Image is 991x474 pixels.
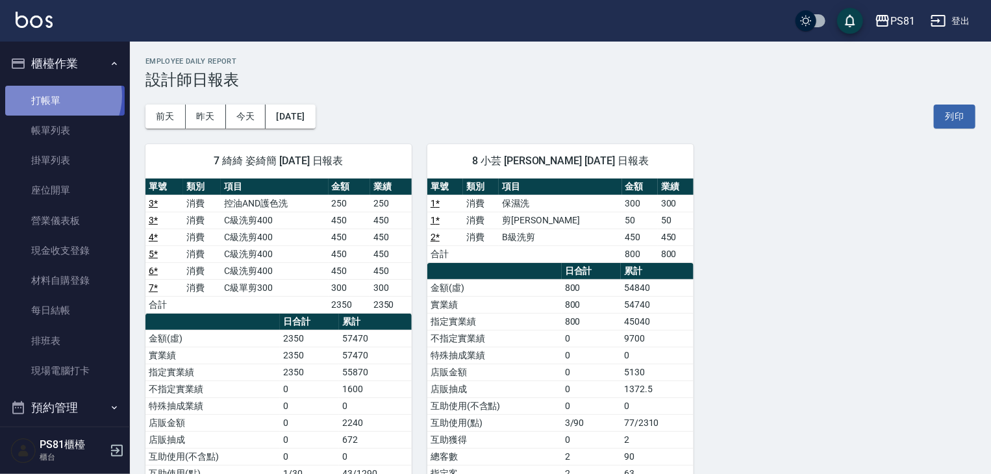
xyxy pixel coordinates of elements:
[622,212,658,229] td: 50
[370,229,412,245] td: 450
[5,326,125,356] a: 排班表
[5,295,125,325] a: 每日結帳
[280,397,339,414] td: 0
[5,356,125,386] a: 現場電腦打卡
[329,296,370,313] td: 2350
[427,279,562,296] td: 金額(虛)
[427,245,463,262] td: 合計
[427,313,562,330] td: 指定實業績
[280,380,339,397] td: 0
[427,364,562,380] td: 店販金額
[621,313,694,330] td: 45040
[499,229,622,245] td: B級洗剪
[562,263,621,280] th: 日合計
[145,296,183,313] td: 合計
[370,279,412,296] td: 300
[226,105,266,129] button: 今天
[339,448,412,465] td: 0
[621,397,694,414] td: 0
[339,397,412,414] td: 0
[925,9,975,33] button: 登出
[5,116,125,145] a: 帳單列表
[221,245,328,262] td: C級洗剪400
[658,179,694,195] th: 業績
[621,414,694,431] td: 77/2310
[183,245,221,262] td: 消費
[427,380,562,397] td: 店販抽成
[621,364,694,380] td: 5130
[5,425,125,458] button: 報表及分析
[339,431,412,448] td: 672
[870,8,920,34] button: PS81
[221,195,328,212] td: 控油AND護色洗
[221,212,328,229] td: C級洗剪400
[329,212,370,229] td: 450
[427,431,562,448] td: 互助獲得
[621,263,694,280] th: 累計
[463,212,499,229] td: 消費
[339,347,412,364] td: 57470
[622,195,658,212] td: 300
[266,105,315,129] button: [DATE]
[499,179,622,195] th: 項目
[499,212,622,229] td: 剪[PERSON_NAME]
[339,414,412,431] td: 2240
[145,431,280,448] td: 店販抽成
[221,229,328,245] td: C級洗剪400
[621,347,694,364] td: 0
[5,266,125,295] a: 材料自購登錄
[5,175,125,205] a: 座位開單
[329,195,370,212] td: 250
[370,179,412,195] th: 業績
[562,330,621,347] td: 0
[463,179,499,195] th: 類別
[183,279,221,296] td: 消費
[145,380,280,397] td: 不指定實業績
[621,448,694,465] td: 90
[280,347,339,364] td: 2350
[40,438,106,451] h5: PS81櫃檯
[339,330,412,347] td: 57470
[5,206,125,236] a: 營業儀表板
[621,279,694,296] td: 54840
[370,195,412,212] td: 250
[370,296,412,313] td: 2350
[145,448,280,465] td: 互助使用(不含點)
[622,245,658,262] td: 800
[370,245,412,262] td: 450
[329,279,370,296] td: 300
[10,438,36,464] img: Person
[145,397,280,414] td: 特殊抽成業績
[145,414,280,431] td: 店販金額
[329,179,370,195] th: 金額
[427,330,562,347] td: 不指定實業績
[145,347,280,364] td: 實業績
[183,229,221,245] td: 消費
[427,347,562,364] td: 特殊抽成業績
[621,330,694,347] td: 9700
[5,236,125,266] a: 現金收支登錄
[339,380,412,397] td: 1600
[562,380,621,397] td: 0
[183,262,221,279] td: 消費
[280,414,339,431] td: 0
[329,229,370,245] td: 450
[499,195,622,212] td: 保濕洗
[622,179,658,195] th: 金額
[5,145,125,175] a: 掛單列表
[427,179,694,263] table: a dense table
[427,448,562,465] td: 總客數
[658,245,694,262] td: 800
[183,195,221,212] td: 消費
[145,179,412,314] table: a dense table
[5,47,125,81] button: 櫃檯作業
[221,262,328,279] td: C級洗剪400
[463,195,499,212] td: 消費
[186,105,226,129] button: 昨天
[40,451,106,463] p: 櫃台
[329,245,370,262] td: 450
[221,279,328,296] td: C級單剪300
[339,364,412,380] td: 55870
[562,347,621,364] td: 0
[562,313,621,330] td: 800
